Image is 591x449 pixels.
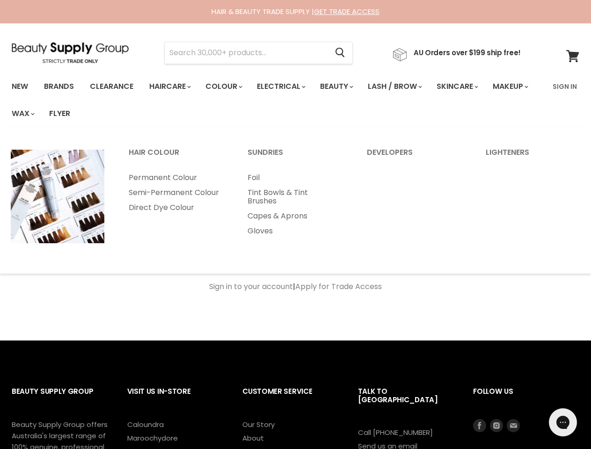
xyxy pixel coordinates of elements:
a: Hair Colour [117,145,234,168]
ul: Main menu [236,170,353,239]
a: Tint Bowls & Tint Brushes [236,185,353,209]
a: Semi-Permanent Colour [117,185,234,200]
iframe: Gorgias live chat messenger [544,405,582,440]
a: Our Story [242,420,275,429]
div: | [148,281,443,293]
a: Skincare [430,77,484,96]
a: Makeup [486,77,534,96]
h2: Customer Service [242,380,339,419]
a: Foil [236,170,353,185]
a: Capes & Aprons [236,209,353,224]
ul: Main menu [117,170,234,215]
h2: Follow us [473,380,579,419]
a: Gloves [236,224,353,239]
a: Wax [5,104,40,123]
form: Product [164,42,353,64]
h2: Visit Us In-Store [127,380,224,419]
a: Flyer [42,104,77,123]
a: Sign In [547,77,583,96]
a: Lighteners [474,145,591,168]
h2: Beauty Supply Group [12,380,109,419]
button: Search [328,42,352,64]
a: Sign in to your account [209,281,293,292]
a: GET TRADE ACCESS [314,7,379,16]
a: Beauty [313,77,359,96]
a: Electrical [250,77,311,96]
h2: Talk to [GEOGRAPHIC_DATA] [358,380,455,427]
a: About [242,433,264,443]
a: Colour [198,77,248,96]
a: Lash / Brow [361,77,428,96]
a: Apply for Trade Access [295,281,382,292]
a: Haircare [142,77,197,96]
a: Permanent Colour [117,170,234,185]
a: Developers [355,145,472,168]
a: New [5,77,35,96]
a: Brands [37,77,81,96]
a: Sundries [236,145,353,168]
ul: Main menu [5,73,547,127]
a: Clearance [83,77,140,96]
a: Direct Dye Colour [117,200,234,215]
a: Call [PHONE_NUMBER] [358,427,433,437]
a: Maroochydore [127,433,178,443]
a: Caloundra [127,420,164,429]
input: Search [165,42,328,64]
